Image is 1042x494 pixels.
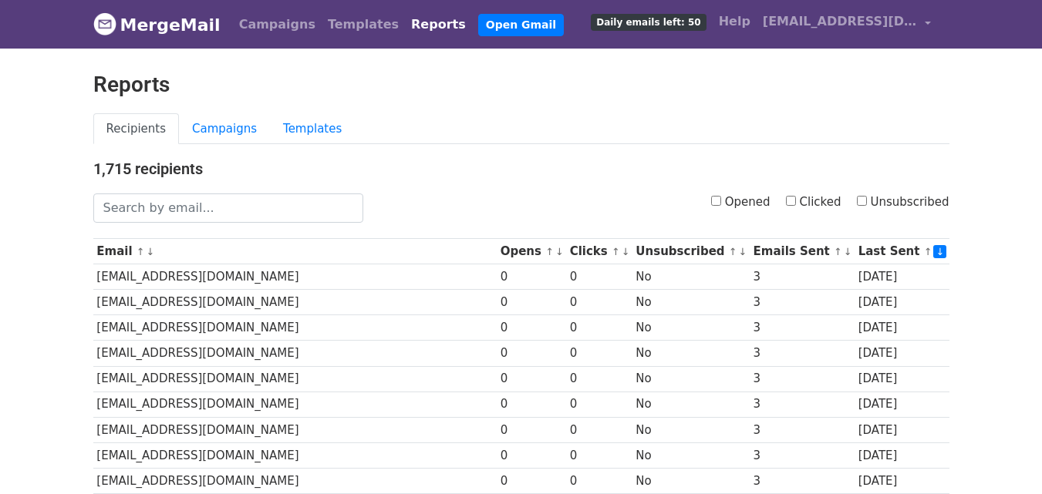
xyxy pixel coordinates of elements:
[857,193,949,211] label: Unsubscribed
[750,442,855,468] td: 3
[497,366,566,392] td: 0
[834,246,842,257] a: ↑
[612,246,620,257] a: ↑
[497,442,566,468] td: 0
[711,196,721,206] input: Opened
[93,113,180,145] a: Recipients
[750,264,855,290] td: 3
[270,113,355,145] a: Templates
[750,239,855,264] th: Emails Sent
[622,246,630,257] a: ↓
[566,264,632,290] td: 0
[566,290,632,315] td: 0
[566,468,632,493] td: 0
[93,12,116,35] img: MergeMail logo
[750,290,855,315] td: 3
[497,264,566,290] td: 0
[632,290,750,315] td: No
[632,417,750,442] td: No
[786,196,796,206] input: Clicked
[632,442,750,468] td: No
[786,193,841,211] label: Clicked
[763,12,917,31] span: [EMAIL_ADDRESS][DOMAIN_NAME]
[566,341,632,366] td: 0
[93,468,497,493] td: [EMAIL_ADDRESS][DOMAIN_NAME]
[497,417,566,442] td: 0
[924,246,932,257] a: ↑
[750,366,855,392] td: 3
[632,264,750,290] td: No
[497,468,566,493] td: 0
[750,468,855,493] td: 3
[179,113,270,145] a: Campaigns
[855,468,949,493] td: [DATE]
[566,239,632,264] th: Clicks
[591,14,706,31] span: Daily emails left: 50
[566,392,632,417] td: 0
[855,239,949,264] th: Last Sent
[566,366,632,392] td: 0
[93,417,497,442] td: [EMAIL_ADDRESS][DOMAIN_NAME]
[632,341,750,366] td: No
[322,9,405,40] a: Templates
[233,9,322,40] a: Campaigns
[750,341,855,366] td: 3
[93,193,363,223] input: Search by email...
[855,341,949,366] td: [DATE]
[93,366,497,392] td: [EMAIL_ADDRESS][DOMAIN_NAME]
[566,442,632,468] td: 0
[497,392,566,417] td: 0
[137,246,145,257] a: ↑
[857,196,867,206] input: Unsubscribed
[632,239,750,264] th: Unsubscribed
[855,442,949,468] td: [DATE]
[739,246,747,257] a: ↓
[632,392,750,417] td: No
[566,417,632,442] td: 0
[93,392,497,417] td: [EMAIL_ADDRESS][DOMAIN_NAME]
[750,392,855,417] td: 3
[497,315,566,341] td: 0
[147,246,155,257] a: ↓
[93,290,497,315] td: [EMAIL_ADDRESS][DOMAIN_NAME]
[566,315,632,341] td: 0
[497,290,566,315] td: 0
[93,315,497,341] td: [EMAIL_ADDRESS][DOMAIN_NAME]
[93,442,497,468] td: [EMAIL_ADDRESS][DOMAIN_NAME]
[713,6,757,37] a: Help
[711,193,771,211] label: Opened
[757,6,937,42] a: [EMAIL_ADDRESS][DOMAIN_NAME]
[750,417,855,442] td: 3
[93,72,949,98] h2: Reports
[632,315,750,341] td: No
[585,6,712,37] a: Daily emails left: 50
[93,239,497,264] th: Email
[855,315,949,341] td: [DATE]
[93,160,949,178] h4: 1,715 recipients
[632,468,750,493] td: No
[93,341,497,366] td: [EMAIL_ADDRESS][DOMAIN_NAME]
[855,392,949,417] td: [DATE]
[405,9,472,40] a: Reports
[545,246,554,257] a: ↑
[478,14,564,36] a: Open Gmail
[93,264,497,290] td: [EMAIL_ADDRESS][DOMAIN_NAME]
[729,246,737,257] a: ↑
[855,264,949,290] td: [DATE]
[933,245,946,258] a: ↓
[750,315,855,341] td: 3
[632,366,750,392] td: No
[855,290,949,315] td: [DATE]
[855,366,949,392] td: [DATE]
[497,341,566,366] td: 0
[855,417,949,442] td: [DATE]
[844,246,852,257] a: ↓
[555,246,564,257] a: ↓
[497,239,566,264] th: Opens
[93,8,221,41] a: MergeMail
